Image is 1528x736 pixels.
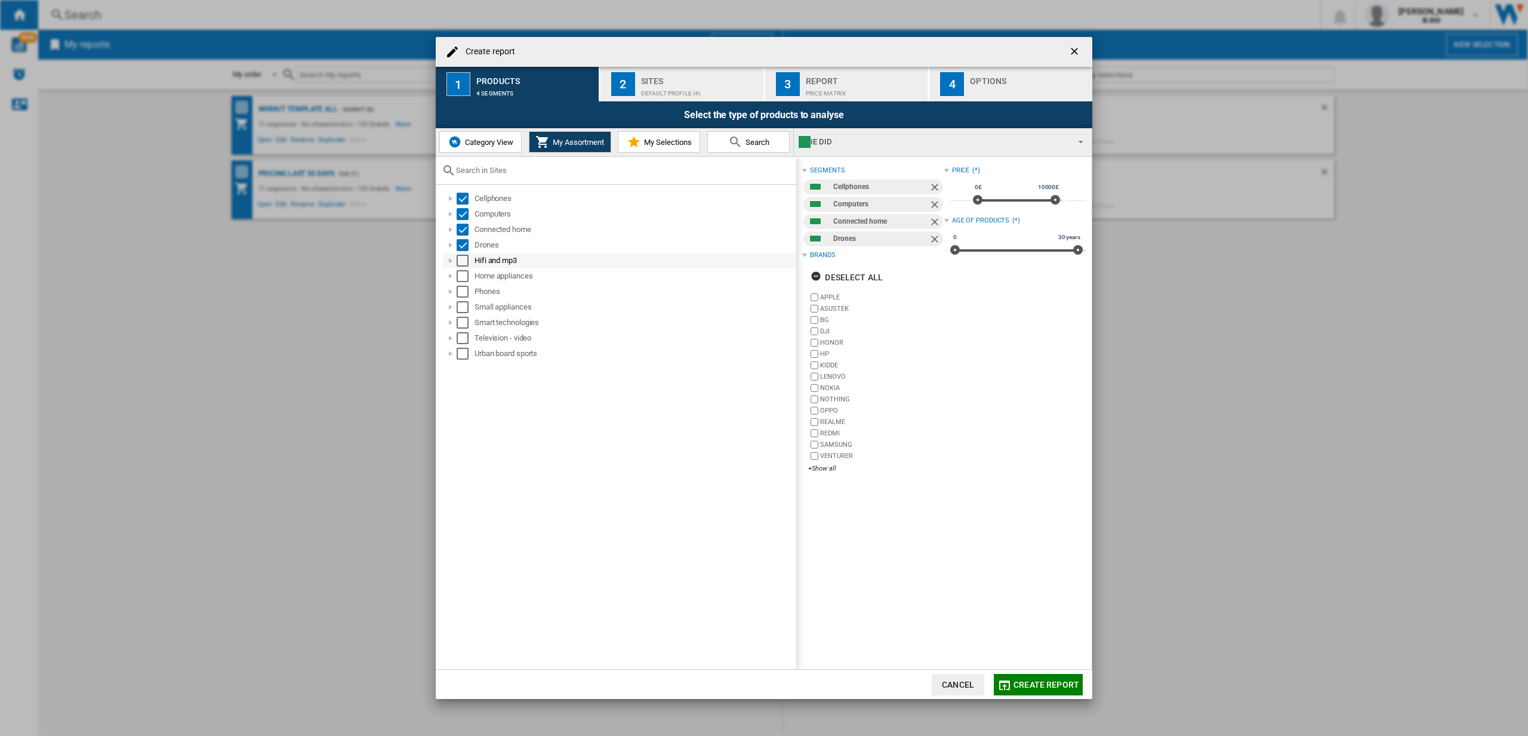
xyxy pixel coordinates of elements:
input: brand.name [811,339,818,347]
input: brand.name [811,350,818,358]
label: HONOR [820,338,944,347]
ng-md-icon: Remove [929,216,943,230]
ng-md-icon: Remove [929,181,943,196]
input: brand.name [811,395,818,403]
button: getI18NText('BUTTONS.CLOSE_DIALOG') [1064,40,1088,64]
button: Category View [439,131,522,153]
div: Smart technologies [475,317,794,329]
div: segments [810,166,845,175]
ng-md-icon: Remove [929,199,943,213]
div: Select the type of products to analyse [436,101,1092,128]
div: Urban board sports [475,348,794,360]
div: Computers [833,197,928,212]
label: VENTURER [820,452,944,460]
md-checkbox: Select [457,270,475,282]
span: 10000£ [1036,183,1061,192]
md-checkbox: Select [457,286,475,298]
div: Computers [475,208,794,220]
md-checkbox: Select [457,317,475,329]
label: NOTHING [820,395,944,404]
label: APPLE [820,293,944,302]
div: Drones [475,239,794,251]
button: My Assortment [529,131,611,153]
input: brand.name [811,441,818,449]
label: LENOVO [820,372,944,381]
div: 1 [446,72,470,96]
div: Options [970,72,1088,84]
div: Cellphones [475,193,794,205]
div: Connected home [475,224,794,236]
button: 1 Products 4 segments [436,67,600,101]
label: HP [820,350,944,358]
label: BG [820,316,944,324]
button: 2 Sites Default profile (4) [600,67,765,101]
div: Television - video [475,332,794,344]
span: 0£ [973,183,984,192]
input: brand.name [811,293,818,301]
h4: Create report [460,46,515,58]
label: REDMI [820,429,944,438]
md-checkbox: Select [457,348,475,360]
md-checkbox: Select [457,224,475,236]
div: Drones [833,231,928,246]
div: Home appliances [475,270,794,282]
label: DJI [820,327,944,336]
md-checkbox: Select [457,239,475,251]
div: Hifi and mp3 [475,255,794,267]
label: REALME [820,418,944,426]
button: 4 Options [929,67,1092,101]
input: brand.name [811,361,818,369]
div: Report [806,72,923,84]
input: brand.name [811,305,818,313]
span: Search [743,138,769,147]
md-checkbox: Select [457,255,475,267]
div: Products [476,72,594,84]
button: Deselect all [807,267,886,288]
div: 3 [776,72,800,96]
input: brand.name [811,429,818,437]
button: Create report [994,674,1083,695]
md-checkbox: Select [457,208,475,220]
div: +Show all [808,464,944,473]
button: My Selections [618,131,700,153]
span: 30 years [1056,233,1082,242]
label: ASUSTEK [820,304,944,313]
div: Phones [475,286,794,298]
md-checkbox: Select [457,301,475,313]
span: 0 [951,233,959,242]
img: wiser-icon-blue.png [448,135,462,149]
button: Cancel [932,674,984,695]
input: brand.name [811,418,818,426]
button: 3 Report Price Matrix [765,67,929,101]
div: 4 segments [476,84,594,97]
label: OPPO [820,406,944,415]
input: brand.name [811,384,818,392]
button: Search [707,131,790,153]
input: Search in Sites [456,166,790,175]
span: My Selections [641,138,692,147]
span: Create report [1013,680,1079,689]
input: brand.name [811,407,818,415]
label: SAMSUNG [820,440,944,449]
div: Age of products [952,216,1010,225]
input: brand.name [811,373,818,381]
div: 4 [940,72,964,96]
div: Sites [641,72,759,84]
div: Price [952,166,970,175]
md-checkbox: Select [457,332,475,344]
input: brand.name [811,327,818,335]
span: My Assortment [550,138,604,147]
input: brand.name [811,452,818,460]
div: Deselect all [811,267,883,288]
md-checkbox: Select [457,193,475,205]
div: Cellphones [833,180,928,194]
div: Small appliances [475,301,794,313]
label: KIDDE [820,361,944,370]
div: Connected home [833,214,928,229]
span: Category View [462,138,513,147]
ng-md-icon: getI18NText('BUTTONS.CLOSE_DIALOG') [1068,45,1083,60]
ng-md-icon: Remove [929,233,943,248]
div: Default profile (4) [641,84,759,97]
div: IE DID [799,134,1068,150]
div: Brands [810,251,835,260]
